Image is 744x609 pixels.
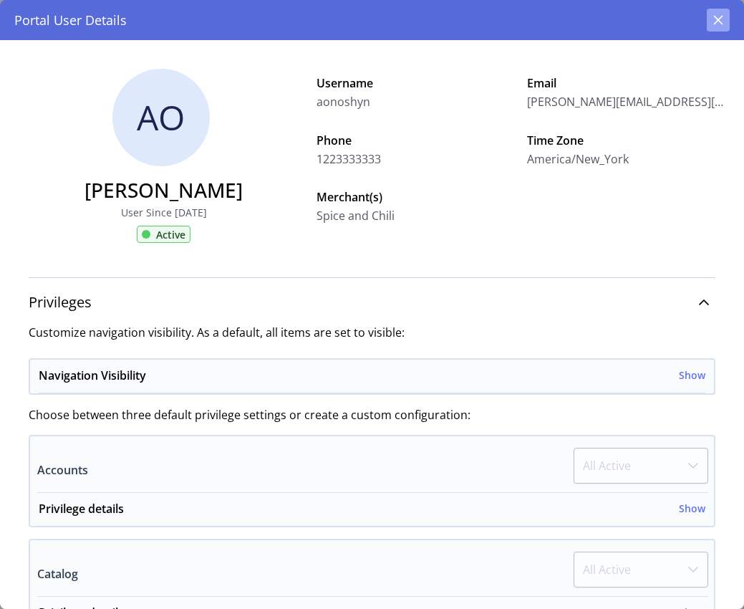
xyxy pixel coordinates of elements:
[317,150,381,168] span: 1223333333
[30,367,714,393] a: Navigation VisibilityShow
[317,207,395,224] span: Spice and Chili
[317,93,370,110] span: aonoshyn
[527,132,727,149] label: Time Zone
[317,132,516,149] label: Phone
[37,461,88,479] label: Accounts
[527,75,727,92] label: Email
[29,324,715,341] label: Customize navigation visibility. As a default, all items are set to visible:
[679,501,705,516] h6: Show
[317,75,516,92] label: Username
[29,295,92,310] span: Privileges
[527,150,629,168] span: America/New_York
[14,11,127,30] span: Portal User Details
[30,500,714,526] a: Privilege detailsShow
[121,205,207,220] label: User Since [DATE]
[156,227,185,242] span: Active
[527,93,727,110] span: [PERSON_NAME][EMAIL_ADDRESS][DOMAIN_NAME]
[137,92,185,143] span: AO
[84,175,243,205] h3: [PERSON_NAME]
[679,368,705,383] h6: Show
[39,367,146,384] h6: Navigation Visibility
[317,188,516,206] label: Merchant(s)
[29,287,715,318] a: Privileges
[39,500,124,517] h6: Privilege details
[29,406,715,423] label: Choose between three default privilege settings or create a custom configuration:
